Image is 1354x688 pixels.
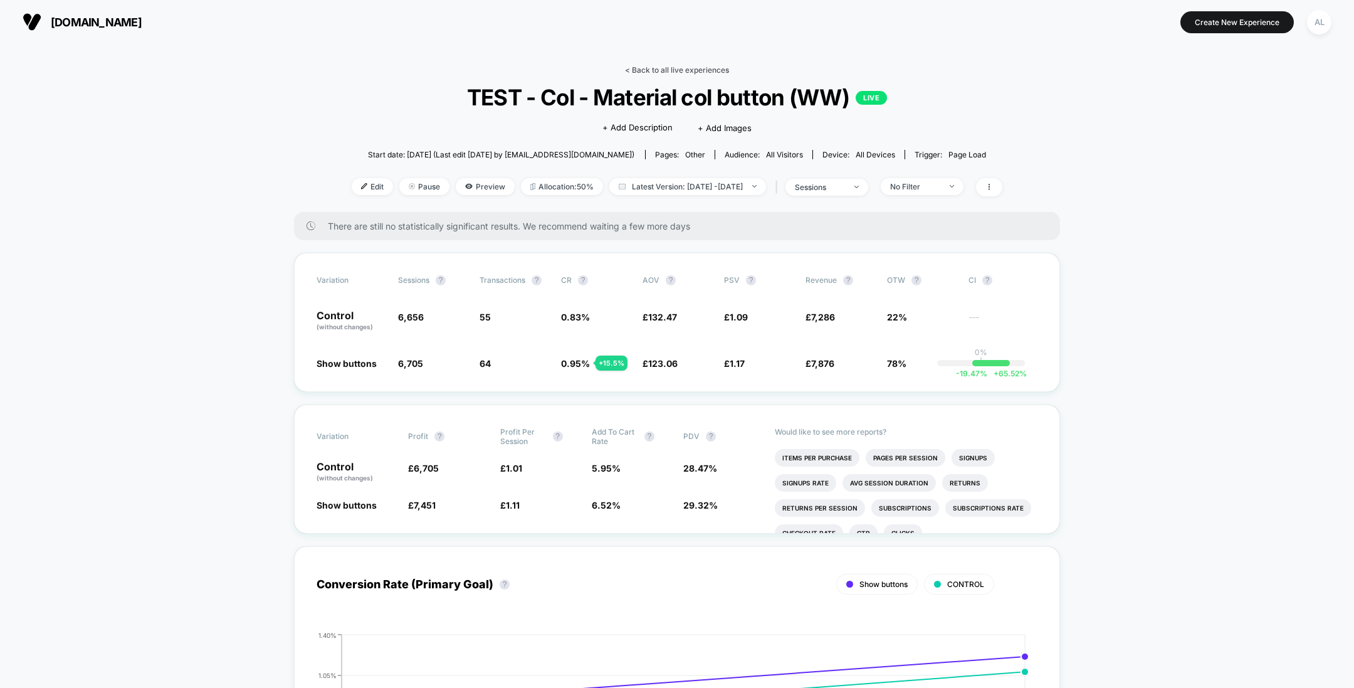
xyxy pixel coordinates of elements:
[915,150,986,159] div: Trigger:
[592,500,621,511] span: 6.52 %
[609,178,766,195] span: Latest Version: [DATE] - [DATE]
[398,312,424,322] span: 6,656
[643,358,678,369] span: £
[982,275,992,285] button: ?
[328,221,1035,231] span: There are still no statistically significant results. We recommend waiting a few more days
[811,312,835,322] span: 7,286
[530,183,535,190] img: rebalance
[409,183,415,189] img: end
[500,500,520,511] span: £
[317,427,386,446] span: Variation
[578,275,588,285] button: ?
[561,312,590,322] span: 0.83 %
[317,310,386,332] p: Control
[968,275,1037,285] span: CI
[436,275,446,285] button: ?
[849,524,878,542] li: Ctr
[724,312,748,322] span: £
[500,427,547,446] span: Profit Per Session
[772,178,785,196] span: |
[980,357,982,366] p: |
[1307,10,1331,34] div: AL
[775,499,865,517] li: Returns Per Session
[698,123,752,133] span: + Add Images
[806,312,835,322] span: £
[994,369,999,378] span: +
[812,150,905,159] span: Device:
[952,449,995,467] li: Signups
[752,185,757,188] img: end
[596,356,627,371] div: + 15.5 %
[398,358,423,369] span: 6,705
[806,358,834,369] span: £
[553,431,563,442] button: ?
[398,275,429,285] span: Sessions
[683,463,717,474] span: 28.47 %
[456,178,515,195] span: Preview
[775,524,843,542] li: Checkout Rate
[317,323,373,331] span: (without changes)
[730,312,748,322] span: 1.09
[811,358,834,369] span: 7,876
[592,427,638,446] span: Add To Cart Rate
[414,500,436,511] span: 7,451
[384,84,970,110] span: TEST - Col - Material col button (WW)
[856,150,895,159] span: all devices
[500,463,522,474] span: £
[655,150,705,159] div: Pages:
[854,186,859,188] img: end
[775,474,836,492] li: Signups Rate
[625,65,729,75] a: < Back to all live experiences
[887,358,906,369] span: 78%
[561,275,572,285] span: CR
[619,183,626,189] img: calendar
[643,275,659,285] span: AOV
[685,150,705,159] span: other
[843,275,853,285] button: ?
[725,150,803,159] div: Audience:
[859,580,908,589] span: Show buttons
[506,463,522,474] span: 1.01
[480,312,491,322] span: 55
[506,500,520,511] span: 1.11
[500,580,510,590] button: ?
[414,463,439,474] span: 6,705
[806,275,837,285] span: Revenue
[532,275,542,285] button: ?
[887,275,956,285] span: OTW
[352,178,393,195] span: Edit
[683,500,718,511] span: 29.32 %
[480,275,525,285] span: Transactions
[592,463,621,474] span: 5.95 %
[51,16,142,29] span: [DOMAIN_NAME]
[666,275,676,285] button: ?
[480,358,491,369] span: 64
[706,431,716,442] button: ?
[730,358,745,369] span: 1.17
[1303,9,1335,35] button: AL
[871,499,939,517] li: Subscriptions
[408,463,439,474] span: £
[408,500,436,511] span: £
[317,462,396,483] p: Control
[842,474,936,492] li: Avg Session Duration
[361,183,367,189] img: edit
[317,275,386,285] span: Variation
[856,91,887,105] p: LIVE
[975,347,987,357] p: 0%
[1180,11,1294,33] button: Create New Experience
[434,431,444,442] button: ?
[884,524,922,542] li: Clicks
[775,427,1037,437] p: Would like to see more reports?
[317,474,373,482] span: (without changes)
[968,314,1037,332] span: ---
[795,183,845,192] div: sessions
[987,369,1027,378] span: 65.52 %
[948,150,986,159] span: Page Load
[408,431,428,441] span: Profit
[956,369,987,378] span: -19.47 %
[911,275,921,285] button: ?
[318,631,337,638] tspan: 1.40%
[724,275,740,285] span: PSV
[23,13,41,31] img: Visually logo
